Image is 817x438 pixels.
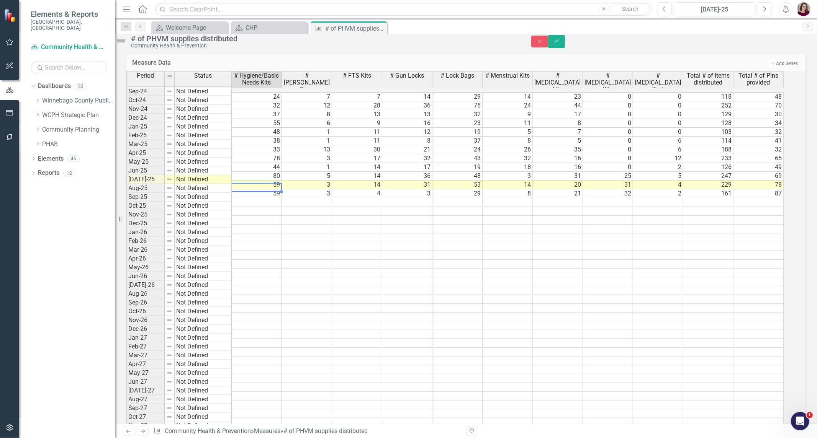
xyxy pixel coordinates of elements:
span: Total # of items distributed [685,72,732,86]
td: Oct-24 [126,96,165,105]
td: 114 [683,137,733,145]
td: 23 [533,92,583,101]
td: Not Defined [175,386,232,395]
td: 18 [483,163,533,172]
td: Not Defined [175,158,232,166]
td: 1 [282,163,332,172]
td: Not Defined [175,369,232,378]
td: Nov-25 [126,210,165,219]
td: Not Defined [175,263,232,272]
td: Not Defined [175,210,232,219]
img: 8DAGhfEEPCf229AAAAAElFTkSuQmCC [166,132,172,138]
td: May-27 [126,369,165,378]
span: Status [194,72,212,79]
td: 7 [332,92,382,101]
td: Not Defined [175,378,232,386]
td: Apr-26 [126,254,165,263]
td: 17 [382,163,432,172]
td: 5 [282,172,332,181]
td: 65 [733,154,784,163]
td: 13 [382,110,432,119]
td: Not Defined [175,298,232,307]
a: Elements [38,155,64,163]
td: 17 [332,154,382,163]
td: 16 [382,119,432,128]
td: 13 [282,145,332,154]
td: Jan-25 [126,122,165,131]
td: 29 [432,189,483,198]
td: 78 [232,154,282,163]
img: ClearPoint Strategy [4,8,17,22]
td: 9 [483,110,533,119]
div: CHP [246,23,306,33]
td: Not Defined [175,87,232,96]
td: 32 [733,128,784,137]
input: Search Below... [31,61,107,74]
td: 12 [282,101,332,110]
td: 4 [332,189,382,198]
td: 76 [432,101,483,110]
td: 3 [282,154,332,163]
td: 59 [232,181,282,189]
td: 6 [633,137,683,145]
td: Not Defined [175,228,232,237]
td: 8 [533,119,583,128]
img: 8DAGhfEEPCf229AAAAAElFTkSuQmCC [166,150,172,156]
td: 30 [733,110,784,119]
td: 55 [232,119,282,128]
td: 5 [533,137,583,145]
img: Sarahjean Schluechtermann [797,2,810,16]
td: Sep-26 [126,298,165,307]
td: 11 [332,137,382,145]
td: 129 [683,110,733,119]
img: 8DAGhfEEPCf229AAAAAElFTkSuQmCC [166,423,172,429]
td: 0 [583,110,633,119]
td: 128 [683,119,733,128]
td: Not Defined [175,149,232,158]
img: 8DAGhfEEPCf229AAAAAElFTkSuQmCC [166,282,172,288]
td: Sep-27 [126,404,165,413]
td: Not Defined [175,404,232,413]
td: 21 [533,189,583,198]
td: 23 [432,119,483,128]
td: 32 [432,110,483,119]
img: 8DAGhfEEPCf229AAAAAElFTkSuQmCC [166,238,172,244]
td: Jun-27 [126,378,165,386]
td: 34 [733,119,784,128]
td: 8 [282,110,332,119]
td: 25 [583,172,633,181]
td: Nov-26 [126,316,165,325]
td: Apr-25 [126,149,165,158]
td: Not Defined [175,166,232,175]
div: # of PHVM supplies distributed [131,34,516,43]
span: Elements & Reports [31,10,107,19]
div: # of PHVM supplies distributed [325,24,385,33]
span: # Menstrual Kits [485,72,530,79]
td: 12 [382,128,432,137]
img: 8DAGhfEEPCf229AAAAAElFTkSuQmCC [166,264,172,270]
td: 0 [633,128,683,137]
td: Not Defined [175,316,232,325]
span: # [MEDICAL_DATA] Test [635,72,681,93]
img: 8DAGhfEEPCf229AAAAAElFTkSuQmCC [166,344,172,350]
img: 8DAGhfEEPCf229AAAAAElFTkSuQmCC [166,405,172,411]
button: Search [611,4,650,15]
span: # [MEDICAL_DATA] Kits [585,72,631,93]
td: Not Defined [175,96,232,105]
div: Welcome Page [166,23,226,33]
td: 32 [733,145,784,154]
td: Sep-25 [126,193,165,202]
td: 0 [583,92,633,101]
a: Measures [254,427,280,435]
img: 8DAGhfEEPCf229AAAAAElFTkSuQmCC [166,97,172,103]
td: 161 [683,189,733,198]
td: 24 [483,101,533,110]
td: Not Defined [175,351,232,360]
div: 12 [63,170,75,176]
img: 8DAGhfEEPCf229AAAAAElFTkSuQmCC [166,141,172,147]
td: 3 [282,189,332,198]
td: 19 [432,128,483,137]
img: 8DAGhfEEPCf229AAAAAElFTkSuQmCC [166,256,172,262]
td: 188 [683,145,733,154]
img: 8DAGhfEEPCf229AAAAAElFTkSuQmCC [166,194,172,200]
